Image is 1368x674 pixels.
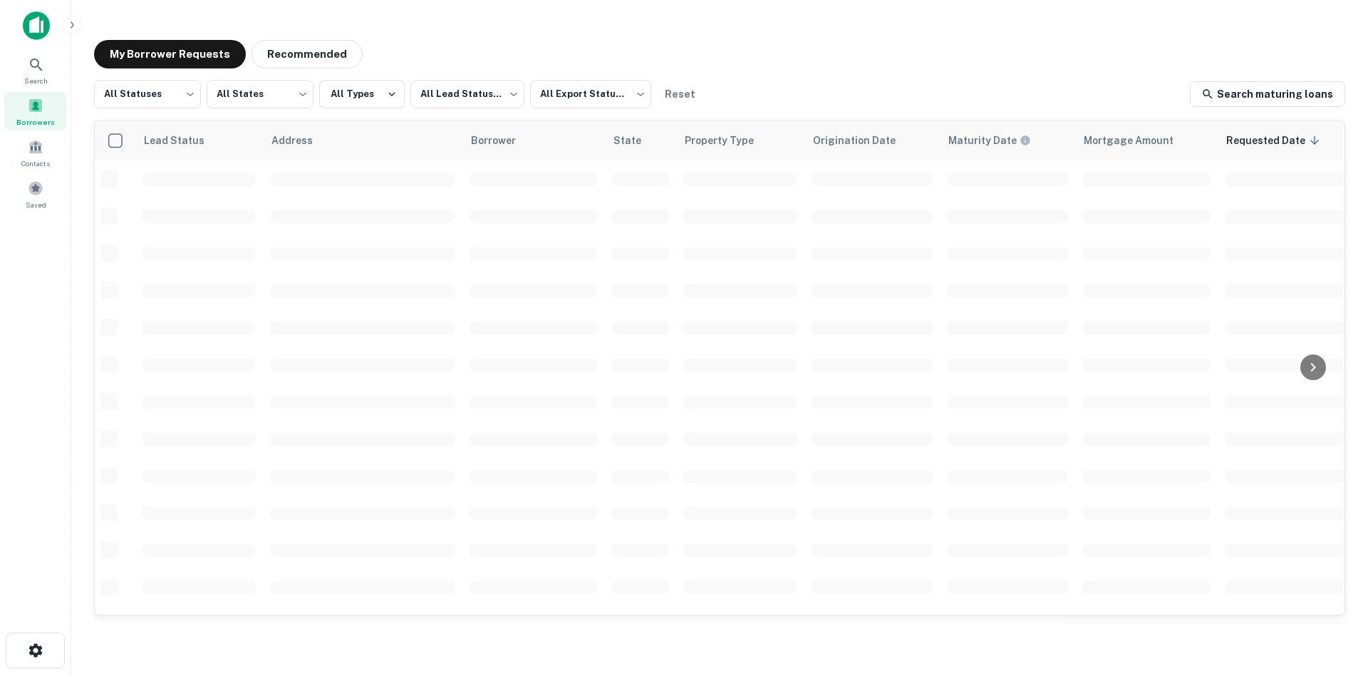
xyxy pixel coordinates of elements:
div: All States [207,76,313,113]
th: Origination Date [804,121,940,160]
a: Contacts [4,133,67,172]
img: capitalize-icon.png [23,11,50,40]
a: Search maturing loans [1190,81,1345,107]
th: Mortgage Amount [1075,121,1218,160]
span: Origination Date [813,132,914,149]
span: Property Type [685,132,772,149]
span: Borrowers [16,116,55,128]
button: My Borrower Requests [94,40,246,68]
span: Address [271,132,331,149]
th: Maturity dates displayed may be estimated. Please contact the lender for the most accurate maturi... [940,121,1075,160]
div: All Lead Statuses [410,76,524,113]
a: Search [4,51,67,89]
a: Borrowers [4,92,67,131]
span: Contacts [21,158,50,169]
span: Search [24,75,48,86]
span: Saved [26,199,46,210]
th: State [605,121,676,160]
th: Address [263,121,462,160]
button: Reset [657,80,703,108]
span: Maturity dates displayed may be estimated. Please contact the lender for the most accurate maturi... [948,133,1050,148]
a: Saved [4,175,67,213]
button: Recommended [252,40,363,68]
span: Lead Status [143,132,223,149]
th: Requested Date [1218,121,1353,160]
span: Borrower [471,132,534,149]
div: All Statuses [94,76,201,113]
iframe: Chat Widget [1297,560,1368,628]
th: Lead Status [135,121,263,160]
div: Maturity dates displayed may be estimated. Please contact the lender for the most accurate maturi... [948,133,1031,148]
button: All Types [319,80,405,108]
span: Requested Date [1226,132,1324,149]
h6: Maturity Date [948,133,1017,148]
span: State [613,132,660,149]
th: Borrower [462,121,605,160]
div: All Export Statuses [530,76,651,113]
th: Property Type [676,121,804,160]
span: Mortgage Amount [1084,132,1192,149]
